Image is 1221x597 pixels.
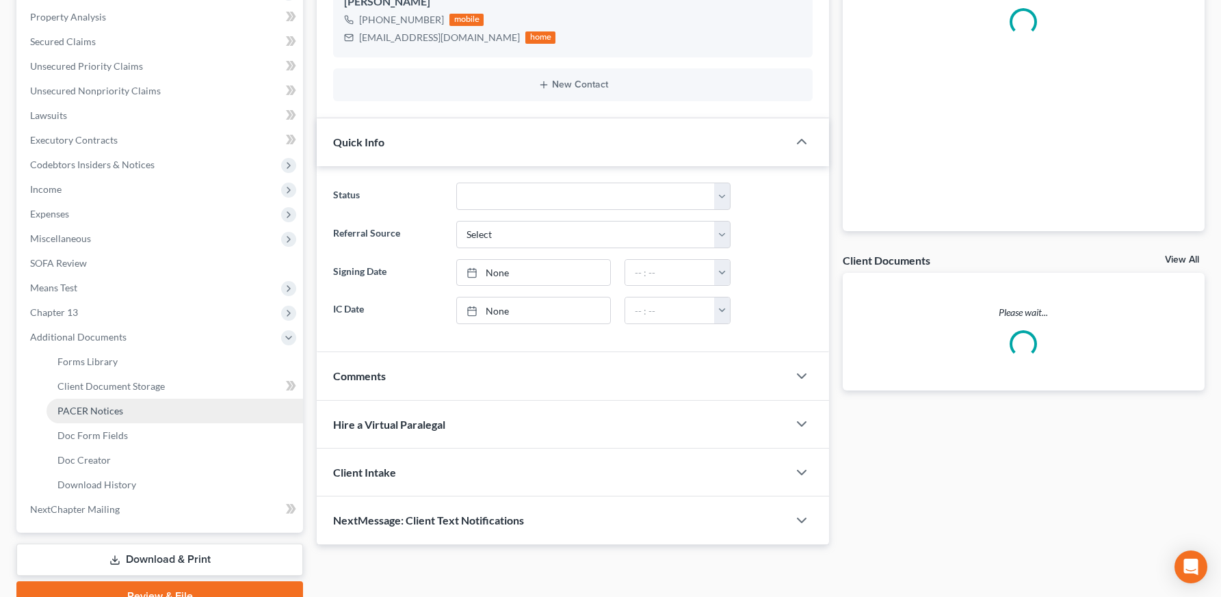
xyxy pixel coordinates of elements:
[19,29,303,54] a: Secured Claims
[47,423,303,448] a: Doc Form Fields
[449,14,484,26] div: mobile
[1165,255,1199,265] a: View All
[57,405,123,416] span: PACER Notices
[19,79,303,103] a: Unsecured Nonpriority Claims
[19,251,303,276] a: SOFA Review
[57,454,111,466] span: Doc Creator
[47,448,303,473] a: Doc Creator
[57,356,118,367] span: Forms Library
[333,466,396,479] span: Client Intake
[326,221,449,248] label: Referral Source
[333,514,524,527] span: NextMessage: Client Text Notifications
[333,369,386,382] span: Comments
[457,297,609,323] a: None
[344,79,802,90] button: New Contact
[333,418,445,431] span: Hire a Virtual Paralegal
[30,159,155,170] span: Codebtors Insiders & Notices
[30,208,69,220] span: Expenses
[47,473,303,497] a: Download History
[30,282,77,293] span: Means Test
[47,349,303,374] a: Forms Library
[333,135,384,148] span: Quick Info
[30,60,143,72] span: Unsecured Priority Claims
[1174,550,1207,583] div: Open Intercom Messenger
[47,374,303,399] a: Client Document Storage
[19,497,303,522] a: NextChapter Mailing
[625,260,715,286] input: -- : --
[30,233,91,244] span: Miscellaneous
[30,183,62,195] span: Income
[359,13,444,27] div: [PHONE_NUMBER]
[359,31,520,44] div: [EMAIL_ADDRESS][DOMAIN_NAME]
[843,253,930,267] div: Client Documents
[326,183,449,210] label: Status
[47,399,303,423] a: PACER Notices
[525,31,555,44] div: home
[30,11,106,23] span: Property Analysis
[30,257,87,269] span: SOFA Review
[57,429,128,441] span: Doc Form Fields
[19,128,303,152] a: Executory Contracts
[843,306,1205,319] p: Please wait...
[19,5,303,29] a: Property Analysis
[30,331,127,343] span: Additional Documents
[57,380,165,392] span: Client Document Storage
[16,544,303,576] a: Download & Print
[30,109,67,121] span: Lawsuits
[19,103,303,128] a: Lawsuits
[326,259,449,287] label: Signing Date
[57,479,136,490] span: Download History
[457,260,609,286] a: None
[30,503,120,515] span: NextChapter Mailing
[30,36,96,47] span: Secured Claims
[30,306,78,318] span: Chapter 13
[326,297,449,324] label: IC Date
[625,297,715,323] input: -- : --
[19,54,303,79] a: Unsecured Priority Claims
[30,85,161,96] span: Unsecured Nonpriority Claims
[30,134,118,146] span: Executory Contracts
